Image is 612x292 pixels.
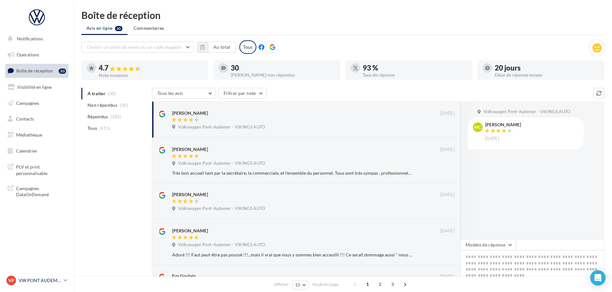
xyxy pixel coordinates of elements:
[172,228,208,234] div: [PERSON_NAME]
[460,239,516,250] button: Modèle de réponse
[274,281,289,288] span: Afficher
[440,192,454,198] span: [DATE]
[440,228,454,234] span: [DATE]
[292,280,309,289] button: 10
[16,163,66,176] span: PLV et print personnalisable
[590,270,606,286] div: Open Intercom Messenger
[120,103,128,108] span: (30)
[87,102,117,108] span: Non répondus
[4,64,70,78] a: Boîte de réception30
[4,48,70,62] a: Opérations
[87,125,97,131] span: Tous
[8,277,14,284] span: VP
[172,170,413,176] div: Très bon accueil tant par la secrétaire, la commerciale, et l'ensemble du personnel. Tous sont tr...
[172,146,208,153] div: [PERSON_NAME]
[4,80,70,94] a: Visibilité en ligne
[4,128,70,142] a: Médiathèque
[4,112,70,126] a: Contacts
[218,88,267,99] button: Filtrer par note
[172,191,208,198] div: [PERSON_NAME]
[484,109,570,115] span: Volkswagen Pont-Audemer - VIKINGS AUTO
[375,279,385,289] span: 2
[178,206,265,212] span: Volkswagen Pont-Audemer - VIKINGS AUTO
[178,242,265,248] span: Volkswagen Pont-Audemer - VIKINGS AUTO
[99,64,203,72] div: 4.7
[178,124,265,130] span: Volkswagen Pont-Audemer - VIKINGS AUTO
[157,90,183,96] span: Tous les avis
[197,42,236,53] button: Au total
[59,69,66,74] div: 30
[172,273,196,279] div: Evy Goulain
[4,160,70,179] a: PLV et print personnalisable
[100,126,111,131] span: (415)
[208,42,236,53] button: Au total
[362,279,373,289] span: 1
[81,42,194,53] button: Choisir un point de vente ou un code magasin
[17,52,39,57] span: Opérations
[231,64,335,71] div: 30
[111,114,121,119] span: (385)
[231,73,335,77] div: [PERSON_NAME] non répondus
[295,282,301,288] span: 10
[363,64,467,71] div: 93 %
[16,132,42,138] span: Médiathèque
[16,148,37,154] span: Calendrier
[440,147,454,153] span: [DATE]
[87,44,182,50] span: Choisir un point de vente ou un code magasin
[16,116,34,121] span: Contacts
[16,184,66,198] span: Campagnes DataOnDemand
[81,10,604,20] div: Boîte de réception
[239,40,256,54] div: Tous
[178,161,265,166] span: Volkswagen Pont-Audemer - VIKINGS AUTO
[17,36,43,41] span: Notifications
[4,96,70,110] a: Campagnes
[134,25,164,31] span: Commentaires
[99,73,203,78] div: Note moyenne
[172,110,208,116] div: [PERSON_NAME]
[440,274,454,279] span: [DATE]
[495,73,599,77] div: Délai de réponse moyen
[5,274,69,287] a: VP VW PONT AUDEMER
[17,84,52,90] span: Visibilité en ligne
[485,122,521,127] div: [PERSON_NAME]
[4,32,67,46] button: Notifications
[495,64,599,71] div: 20 jours
[474,124,481,130] span: MC
[312,281,339,288] span: résultats/page
[440,111,454,116] span: [DATE]
[152,88,216,99] button: Tous les avis
[87,113,108,120] span: Répondus
[16,68,53,73] span: Boîte de réception
[387,279,398,289] span: 3
[485,136,499,142] span: [DATE]
[4,144,70,158] a: Calendrier
[4,181,70,200] a: Campagnes DataOnDemand
[363,73,467,77] div: Taux de réponse
[19,277,61,284] p: VW PONT AUDEMER
[16,100,39,105] span: Campagnes
[172,252,413,258] div: Adoré !!! Faut peut-être pas poussé !!!...mais il vrai que nous y sommes bien acceuilli !!! Ce se...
